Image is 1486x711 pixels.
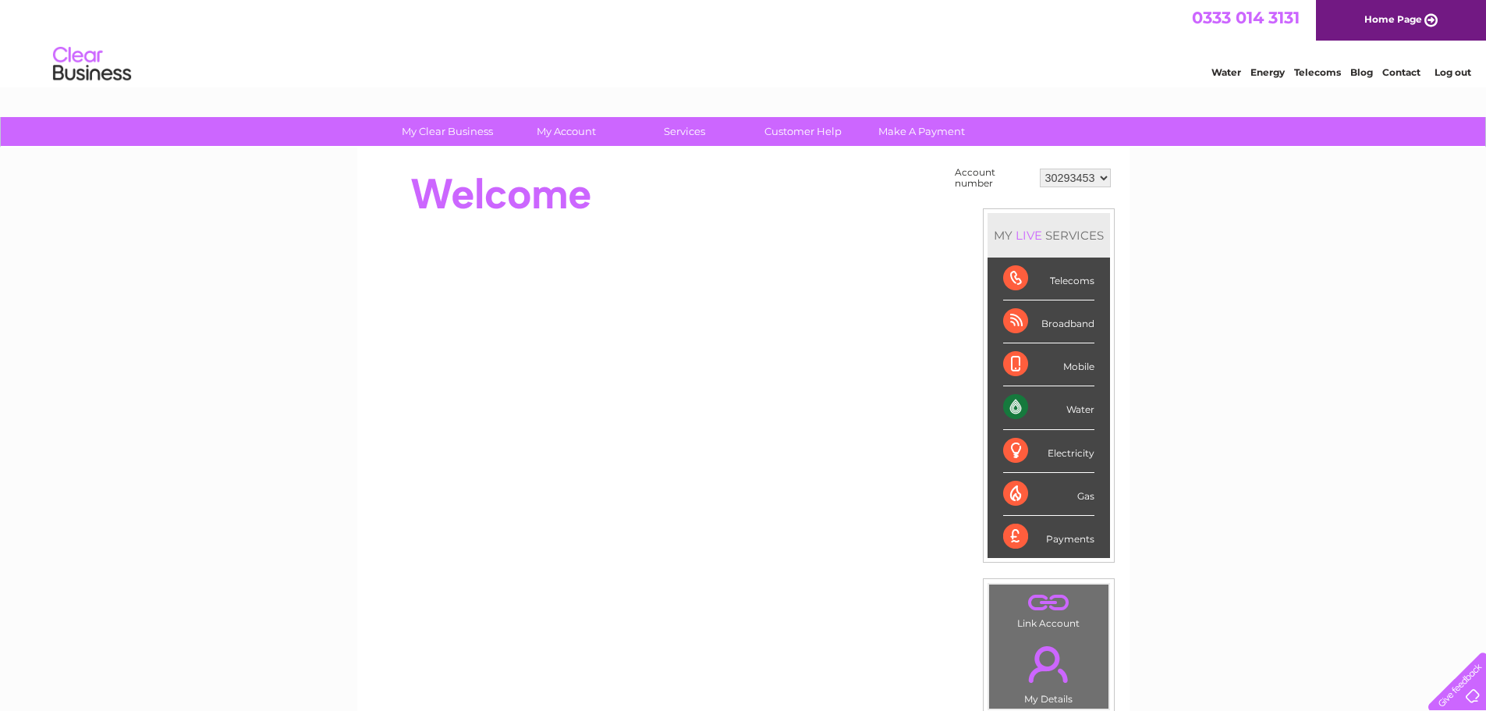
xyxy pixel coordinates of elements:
div: Clear Business is a trading name of Verastar Limited (registered in [GEOGRAPHIC_DATA] No. 3667643... [375,9,1112,76]
a: . [993,637,1105,691]
a: Contact [1382,66,1420,78]
div: Water [1003,386,1094,429]
div: MY SERVICES [988,213,1110,258]
a: . [993,588,1105,616]
a: Telecoms [1294,66,1341,78]
a: Make A Payment [857,117,986,146]
td: Link Account [988,584,1109,633]
a: My Clear Business [383,117,512,146]
a: Log out [1435,66,1471,78]
div: Payments [1003,516,1094,558]
a: My Account [502,117,630,146]
a: Customer Help [739,117,867,146]
div: Telecoms [1003,258,1094,300]
a: Energy [1250,66,1285,78]
div: Electricity [1003,430,1094,473]
td: My Details [988,633,1109,709]
a: Blog [1350,66,1373,78]
div: Mobile [1003,343,1094,386]
a: Water [1211,66,1241,78]
img: logo.png [52,41,132,88]
div: Broadband [1003,300,1094,343]
div: LIVE [1013,228,1045,243]
td: Account number [951,163,1036,193]
a: Services [620,117,749,146]
div: Gas [1003,473,1094,516]
a: 0333 014 3131 [1192,8,1300,27]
